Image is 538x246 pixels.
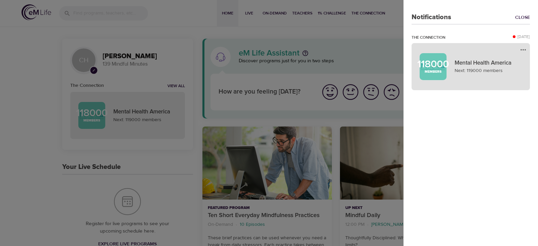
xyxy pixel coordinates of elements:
p: [DATE] [517,34,530,40]
button: more [518,45,528,55]
p: Members [425,69,441,74]
a: Close [515,14,530,21]
h3: Notifications [412,13,451,21]
p: The Connection [412,34,445,40]
p: Next: 119000 members [455,67,522,74]
p: 118000 [417,59,449,69]
p: Mental Health America [455,59,522,68]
